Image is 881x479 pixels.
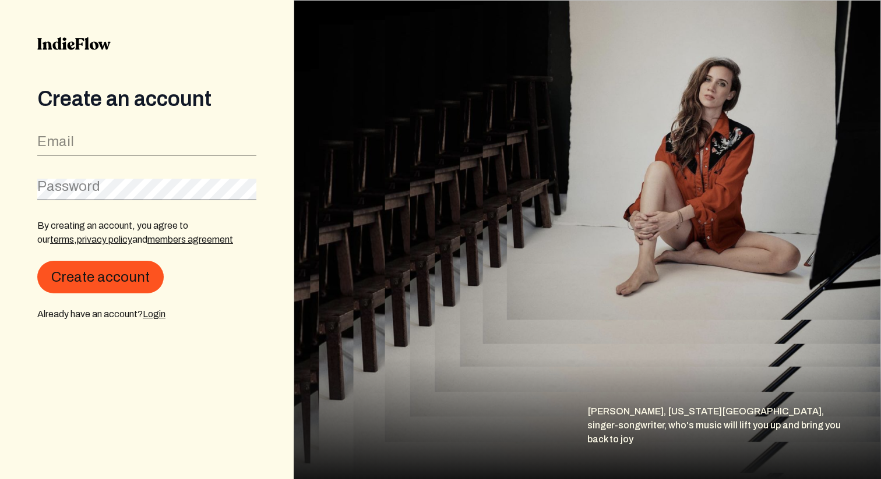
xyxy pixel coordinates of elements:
label: Email [37,132,74,151]
div: [PERSON_NAME], [US_STATE][GEOGRAPHIC_DATA], singer-songwriter, who's music will lift you up and b... [587,405,881,479]
p: By creating an account, you agree to our , and [37,219,256,247]
label: Password [37,177,100,196]
a: privacy policy [77,235,132,244]
img: indieflow-logo-black.svg [37,37,111,50]
a: Login [143,309,165,319]
div: Already have an account? [37,307,256,321]
button: Create account [37,261,164,293]
div: Create an account [37,87,256,111]
a: terms [50,235,74,244]
a: members agreement [147,235,233,244]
